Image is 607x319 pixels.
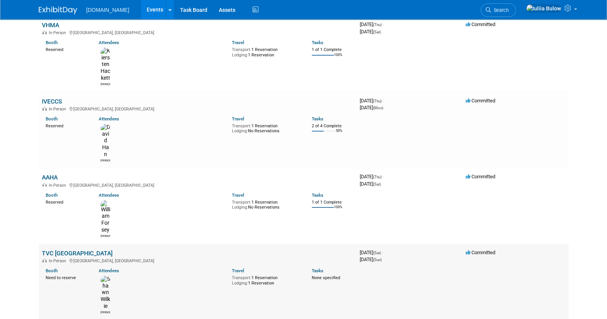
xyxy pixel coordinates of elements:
[49,258,68,263] span: In-Person
[46,268,58,273] a: Booth
[360,250,383,255] span: [DATE]
[49,183,68,188] span: In-Person
[312,40,323,45] a: Tasks
[373,175,382,179] span: (Thu)
[360,181,381,187] span: [DATE]
[232,116,244,122] a: Travel
[46,192,58,198] a: Booth
[42,174,58,181] a: AAHA
[101,158,110,163] div: David Han
[526,4,561,13] img: Iuliia Bulow
[232,128,248,133] span: Lodging:
[383,21,384,27] span: -
[46,40,58,45] a: Booth
[232,200,251,205] span: Transport:
[42,183,47,187] img: In-Person Event
[101,82,110,86] div: Kiersten Hackett
[312,268,323,273] a: Tasks
[42,258,47,262] img: In-Person Event
[42,107,47,110] img: In-Person Event
[373,106,383,110] span: (Mon)
[360,257,382,262] span: [DATE]
[46,46,88,53] div: Reserved
[373,258,382,262] span: (Sun)
[232,47,251,52] span: Transport:
[42,30,47,34] img: In-Person Event
[99,268,119,273] a: Attendees
[373,182,381,186] span: (Sat)
[232,122,300,134] div: 1 Reservation No Reservations
[360,29,381,35] span: [DATE]
[42,250,112,257] a: TVC [GEOGRAPHIC_DATA]
[101,124,110,158] img: David Han
[39,7,77,14] img: ExhibitDay
[42,105,354,112] div: [GEOGRAPHIC_DATA], [GEOGRAPHIC_DATA]
[101,200,110,233] img: William Forsey
[49,30,68,35] span: In-Person
[101,233,110,238] div: William Forsey
[232,123,251,128] span: Transport:
[481,3,516,17] a: Search
[232,268,244,273] a: Travel
[232,192,244,198] a: Travel
[101,310,110,314] div: Shawn Wilkie
[42,98,62,105] a: IVECCS
[373,23,382,27] span: (Thu)
[46,122,88,129] div: Reserved
[232,281,248,286] span: Lodging:
[46,116,58,122] a: Booth
[312,192,323,198] a: Tasks
[383,98,384,104] span: -
[232,274,300,286] div: 1 Reservation 1 Reservation
[360,105,383,110] span: [DATE]
[101,48,110,82] img: Kiersten Hackett
[334,53,342,63] td: 100%
[382,250,383,255] span: -
[466,98,495,104] span: Committed
[312,116,323,122] a: Tasks
[49,107,68,112] span: In-Person
[42,182,354,188] div: [GEOGRAPHIC_DATA], [GEOGRAPHIC_DATA]
[232,198,300,210] div: 1 Reservation No Reservations
[46,198,88,205] div: Reserved
[334,205,342,215] td: 100%
[42,29,354,35] div: [GEOGRAPHIC_DATA], [GEOGRAPHIC_DATA]
[312,123,354,129] div: 2 of 4 Complete
[491,7,509,13] span: Search
[99,192,119,198] a: Attendees
[312,47,354,53] div: 1 of 1 Complete
[42,257,354,263] div: [GEOGRAPHIC_DATA], [GEOGRAPHIC_DATA]
[232,205,248,210] span: Lodging:
[46,274,88,281] div: Need to reserve
[360,21,384,27] span: [DATE]
[232,275,251,280] span: Transport:
[360,174,384,179] span: [DATE]
[312,200,354,205] div: 1 of 1 Complete
[232,46,300,58] div: 1 Reservation 1 Reservation
[42,21,59,29] a: VHMA
[232,53,248,58] span: Lodging:
[466,21,495,27] span: Committed
[232,40,244,45] a: Travel
[312,275,340,280] span: None specified
[99,116,119,122] a: Attendees
[99,40,119,45] a: Attendees
[466,174,495,179] span: Committed
[383,174,384,179] span: -
[373,251,381,255] span: (Sat)
[336,129,342,139] td: 50%
[86,7,129,13] span: [DOMAIN_NAME]
[373,99,382,103] span: (Thu)
[466,250,495,255] span: Committed
[360,98,384,104] span: [DATE]
[373,30,381,34] span: (Sat)
[101,276,110,310] img: Shawn Wilkie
